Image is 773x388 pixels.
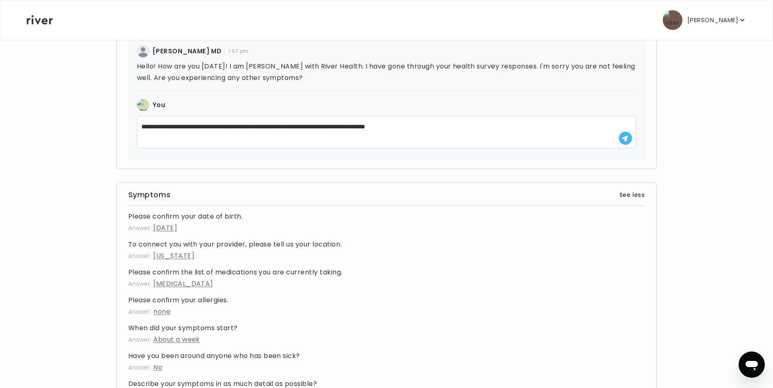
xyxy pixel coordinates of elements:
button: See less [619,190,645,200]
span: Answer: [128,308,152,316]
h4: Have you been around anyone who has been sick? [128,350,645,362]
img: user avatar [663,10,682,30]
span: No [153,363,162,372]
span: 1:57 pm [225,48,248,55]
h4: [PERSON_NAME] MD [152,46,222,57]
span: About a week [153,335,200,344]
img: user avatar [137,45,149,57]
h3: Symptoms [128,189,171,201]
span: Answer: [128,280,152,288]
p: Hello! How are you [DATE]! I am [PERSON_NAME] with River Health. I have gone through your health ... [137,61,637,84]
h4: Please confirm your allergies. [128,294,645,306]
span: Answer: [128,224,152,232]
img: user avatar [137,99,149,111]
iframe: Button to launch messaging window [739,351,765,378]
h4: To connect you with your provider, please tell us your location. [128,239,645,250]
h4: Please confirm your date of birth. [128,211,645,222]
span: [DATE] [153,223,177,233]
h4: You [152,99,165,111]
span: [US_STATE] [153,251,194,260]
span: Answer: [128,363,152,372]
h4: When did your symptoms start? [128,322,645,334]
span: Answer: [128,336,152,344]
h4: Please confirm the list of medications you are currently taking. [128,267,645,278]
p: [PERSON_NAME] [687,14,738,26]
span: [MEDICAL_DATA] [153,279,213,288]
span: Answer: [128,252,152,260]
span: none [153,307,171,316]
button: user avatar[PERSON_NAME] [663,10,746,30]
